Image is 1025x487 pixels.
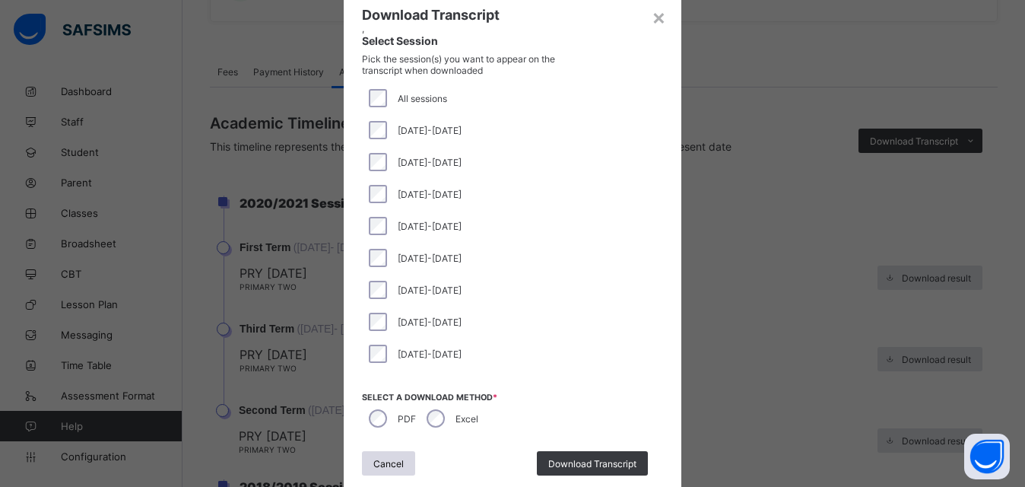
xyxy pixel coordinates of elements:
[398,189,462,200] span: [DATE]-[DATE]
[362,7,500,23] span: Download Transcript
[548,458,636,469] span: Download Transcript
[398,349,462,360] span: [DATE]-[DATE]
[398,317,462,328] span: [DATE]-[DATE]
[362,23,652,76] div: ,
[398,413,416,425] label: PDF
[398,125,462,136] span: [DATE]-[DATE]
[455,413,478,425] label: Excel
[398,157,462,168] span: [DATE]-[DATE]
[398,221,462,232] span: [DATE]-[DATE]
[398,253,462,264] span: [DATE]-[DATE]
[398,285,462,296] span: [DATE]-[DATE]
[362,34,652,47] span: Select Session
[964,434,1010,479] button: Open asap
[652,4,666,30] div: ×
[373,458,404,469] span: Cancel
[362,53,565,76] span: Pick the session(s) you want to appear on the transcript when downloaded
[362,393,663,403] span: Select a download method
[398,93,447,104] span: All sessions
